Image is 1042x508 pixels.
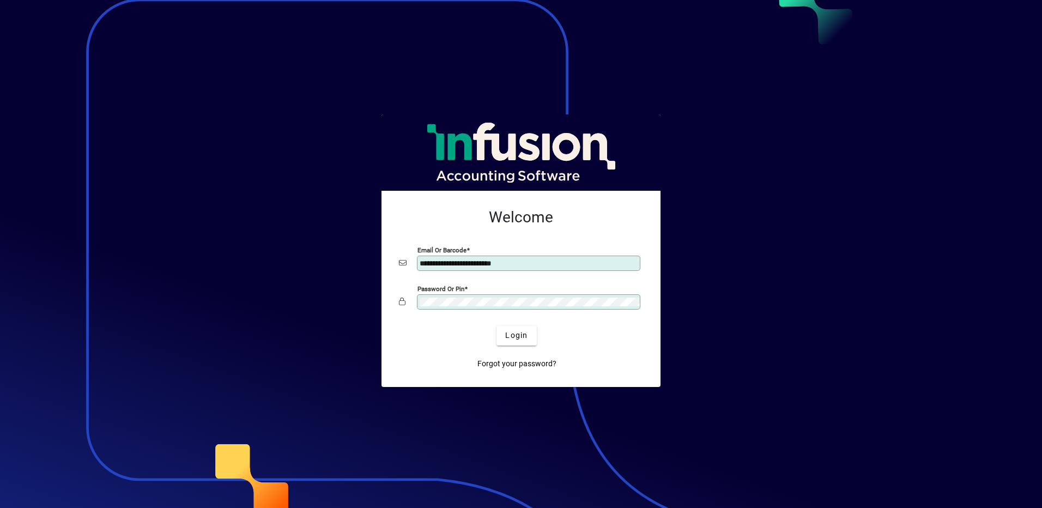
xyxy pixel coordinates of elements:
[417,285,464,292] mat-label: Password or Pin
[473,354,561,374] a: Forgot your password?
[496,326,536,346] button: Login
[399,208,643,227] h2: Welcome
[477,358,556,370] span: Forgot your password?
[505,330,528,341] span: Login
[417,246,467,253] mat-label: Email or Barcode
